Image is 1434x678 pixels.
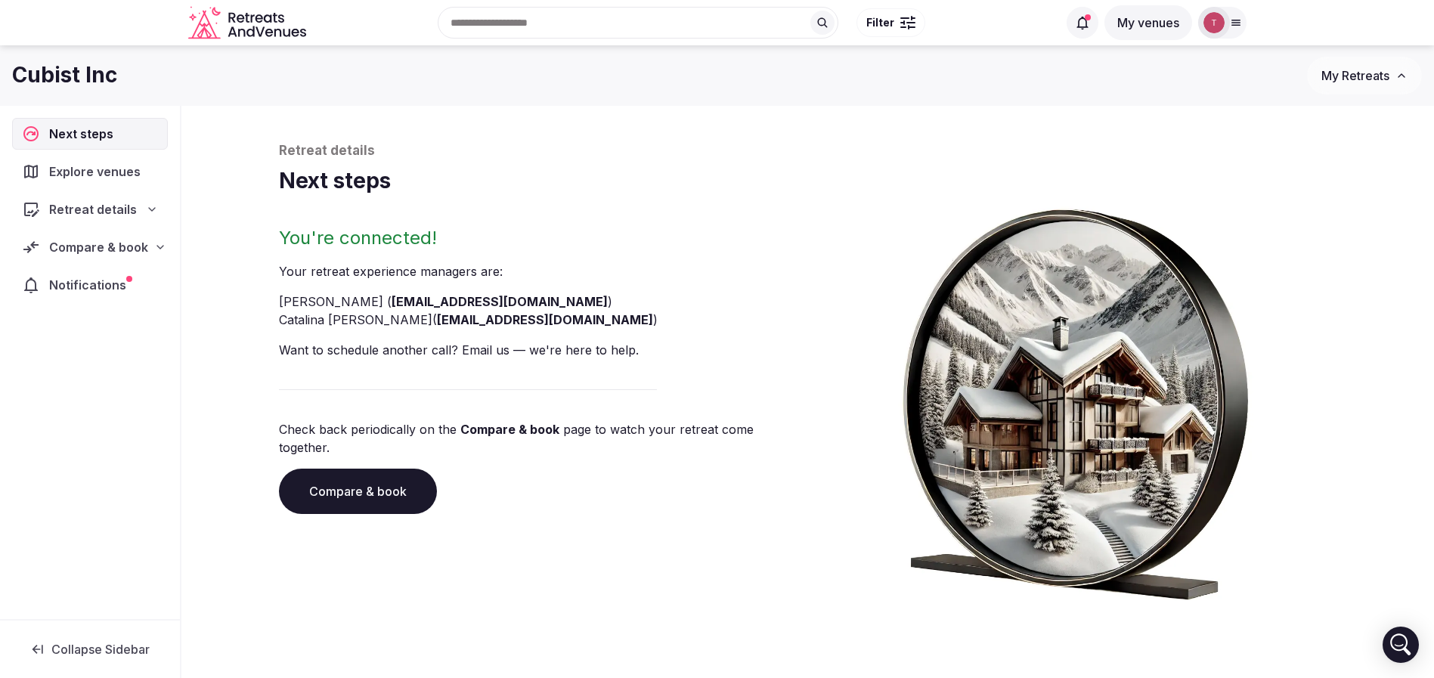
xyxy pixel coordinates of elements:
[279,469,437,514] a: Compare & book
[279,311,802,329] li: Catalina [PERSON_NAME] ( )
[279,262,802,280] p: Your retreat experience manager s are :
[188,6,309,40] a: Visit the homepage
[12,269,168,301] a: Notifications
[460,422,559,437] a: Compare & book
[279,293,802,311] li: [PERSON_NAME] ( )
[12,633,168,666] button: Collapse Sidebar
[1383,627,1419,663] div: Open Intercom Messenger
[49,238,148,256] span: Compare & book
[279,341,802,359] p: Want to schedule another call? Email us — we're here to help.
[1203,12,1225,33] img: Thiago Martins
[49,276,132,294] span: Notifications
[866,15,894,30] span: Filter
[1104,5,1192,40] button: My venues
[12,156,168,187] a: Explore venues
[279,142,1337,160] p: Retreat details
[392,294,608,309] a: [EMAIL_ADDRESS][DOMAIN_NAME]
[12,118,168,150] a: Next steps
[1104,15,1192,30] a: My venues
[875,196,1277,600] img: Winter chalet retreat in picture frame
[856,8,925,37] button: Filter
[49,163,147,181] span: Explore venues
[12,60,117,90] h1: Cubist Inc
[188,6,309,40] svg: Retreats and Venues company logo
[49,200,137,218] span: Retreat details
[1321,68,1389,83] span: My Retreats
[437,312,653,327] a: [EMAIL_ADDRESS][DOMAIN_NAME]
[279,166,1337,196] h1: Next steps
[1307,57,1422,94] button: My Retreats
[279,226,802,250] h2: You're connected!
[279,420,802,457] p: Check back periodically on the page to watch your retreat come together.
[51,642,150,657] span: Collapse Sidebar
[49,125,119,143] span: Next steps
